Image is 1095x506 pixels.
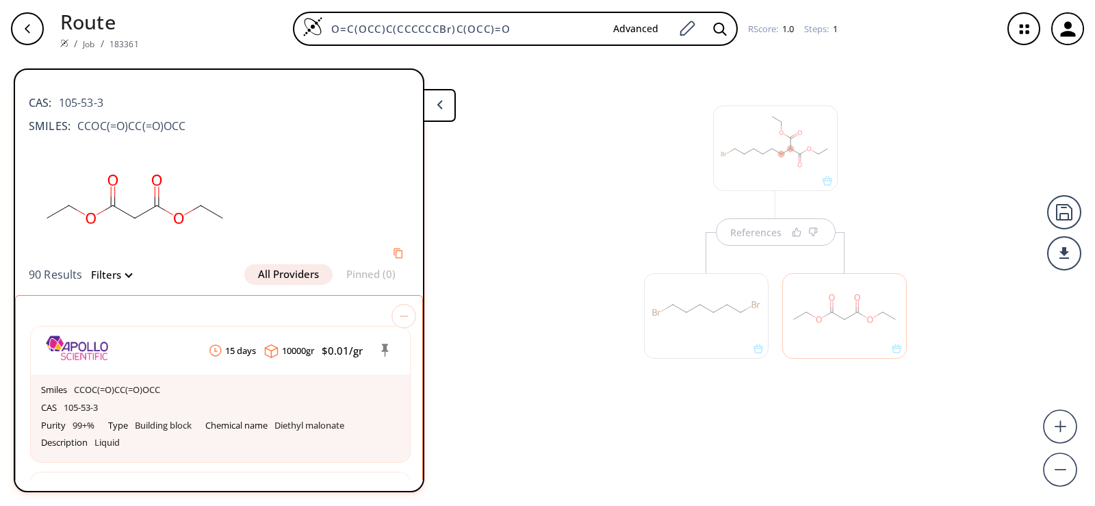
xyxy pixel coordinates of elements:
[804,25,838,34] div: Steps :
[274,420,344,431] p: Diethyl malonate
[41,403,64,414] h6: CAS
[135,420,192,431] p: Building block
[60,7,139,36] p: Route
[333,264,409,285] button: Pinned (0)
[244,264,333,285] button: All Providers
[73,420,94,431] p: 99+%
[29,267,83,282] span: 90 Results
[387,242,409,264] button: Copy to clipboard
[31,327,410,462] a: apollo-scientificclock15 dayspackaging10000gr$0.01/grSmilesCCOC(=O)CC(=O)OCCCAS105-53-3Purity99+%...
[41,327,122,371] img: apollo-scientific
[602,16,669,42] button: Advanced
[83,270,131,280] button: Filters
[831,23,838,35] span: 1
[60,39,68,47] img: Spaya logo
[41,438,94,448] h6: Description
[780,23,794,35] span: 1.0
[260,344,318,358] span: 10000 gr
[52,94,103,111] span: 105-53-3
[108,420,135,431] h6: Type
[205,344,260,357] span: 15 days
[209,344,222,357] img: clock
[74,385,160,396] p: CCOC(=O)CC(=O)OCC
[318,346,370,356] span: $ 0.01 /gr
[74,36,77,51] li: /
[29,94,52,111] b: CAS:
[205,420,274,431] h6: Chemical name
[94,438,120,448] p: Liquid
[29,134,241,264] svg: CCOC(=O)CC(=O)OCC
[264,344,279,358] img: packaging
[41,385,74,396] h6: Smiles
[29,118,70,134] b: SMILES:
[70,118,186,134] span: CCOC(=O)CC(=O)OCC
[302,16,323,37] img: Logo Spaya
[109,38,139,50] a: 183361
[83,38,94,50] a: Job
[323,22,602,36] input: Enter SMILES
[101,36,104,51] li: /
[41,420,73,431] h6: Purity
[748,25,794,34] div: RScore :
[64,403,98,414] p: 105-53-3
